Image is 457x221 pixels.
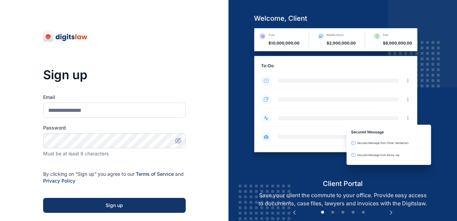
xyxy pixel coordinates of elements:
button: Previous [291,209,298,216]
a: Terms of Service [136,171,174,177]
button: Next [388,209,395,216]
h5: client portal [249,179,437,188]
div: Sign up [54,202,175,209]
a: Privacy Policy [43,178,75,184]
label: Email [43,94,186,101]
p: By clicking on “Sign up” you agree to our and [43,171,186,184]
button: 3 [340,209,346,216]
button: 4 [350,209,357,216]
h3: Sign up [43,68,186,82]
button: Sign up [43,198,186,213]
button: 2 [329,209,336,216]
div: Must be at least 8 characters [43,150,186,157]
button: 5 [360,209,367,216]
img: client-portal [249,28,437,179]
button: 1 [319,209,326,216]
label: Password [43,124,186,131]
h5: welcome, client [249,14,437,23]
img: digitslaw-logo [43,31,88,42]
p: Save your client the commute to your office. Provide easy access to documents, case files, lawyer... [249,191,437,207]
